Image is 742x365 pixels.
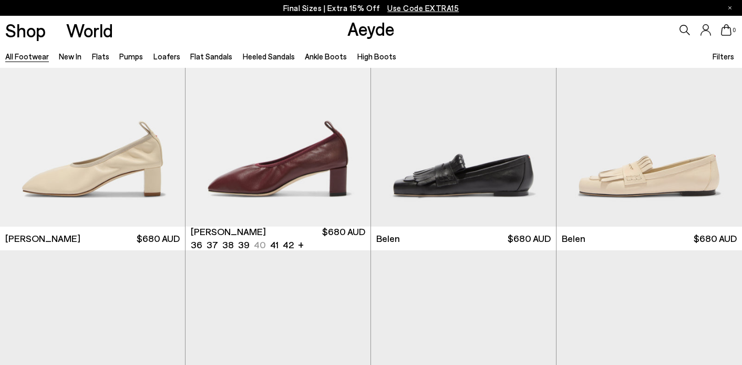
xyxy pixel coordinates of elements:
li: 39 [238,238,250,251]
li: 37 [207,238,218,251]
a: Flats [92,52,109,61]
span: Belen [562,232,585,245]
li: 38 [222,238,234,251]
a: 0 [721,24,731,36]
li: 36 [191,238,202,251]
li: 42 [283,238,294,251]
a: World [66,21,113,39]
a: Heeled Sandals [243,52,295,61]
span: $680 AUD [137,232,180,245]
a: Shop [5,21,46,39]
span: 0 [731,27,737,33]
a: [PERSON_NAME] 36 37 38 39 40 41 42 + $680 AUD [185,227,370,250]
span: $680 AUD [322,225,365,251]
li: + [298,237,304,251]
a: All Footwear [5,52,49,61]
a: Ankle Boots [305,52,347,61]
p: Final Sizes | Extra 15% Off [283,2,459,15]
span: [PERSON_NAME] [191,225,266,238]
span: $680 AUD [508,232,551,245]
a: Pumps [119,52,143,61]
span: Belen [376,232,400,245]
span: $680 AUD [694,232,737,245]
span: Filters [713,52,734,61]
ul: variant [191,238,291,251]
span: [PERSON_NAME] [5,232,80,245]
li: 41 [270,238,279,251]
a: Belen $680 AUD [556,227,742,250]
a: Flat Sandals [190,52,232,61]
a: Loafers [153,52,180,61]
span: Navigate to /collections/ss25-final-sizes [387,3,459,13]
a: High Boots [357,52,396,61]
a: Aeyde [347,17,395,39]
a: Belen $680 AUD [371,227,556,250]
a: New In [59,52,81,61]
